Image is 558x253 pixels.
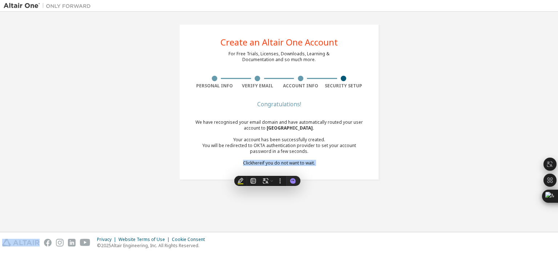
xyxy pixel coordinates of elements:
div: Website Terms of Use [118,237,172,242]
div: Account Info [279,83,322,89]
img: linkedin.svg [68,239,76,246]
div: You will be redirected to OKTA authentication provider to set your account password in a few seco... [193,143,365,154]
div: For Free Trials, Licenses, Downloads, Learning & Documentation and so much more. [229,51,329,63]
p: © 2025 Altair Engineering, Inc. All Rights Reserved. [97,242,209,249]
div: Security Setup [322,83,365,89]
div: Privacy [97,237,118,242]
div: Create an Altair One Account [221,38,338,47]
img: Altair One [4,2,94,9]
div: Your account has been successfully created. [193,137,365,143]
a: here [252,160,262,166]
div: Verify Email [236,83,279,89]
span: [GEOGRAPHIC_DATA] . [267,125,314,131]
img: youtube.svg [80,239,90,246]
div: We have recognised your email domain and have automatically routed your user account to Click if ... [193,119,365,166]
img: instagram.svg [56,239,64,246]
div: Cookie Consent [172,237,209,242]
div: Congratulations! [193,102,365,106]
div: Personal Info [193,83,236,89]
img: altair_logo.svg [2,239,40,246]
img: facebook.svg [44,239,52,246]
